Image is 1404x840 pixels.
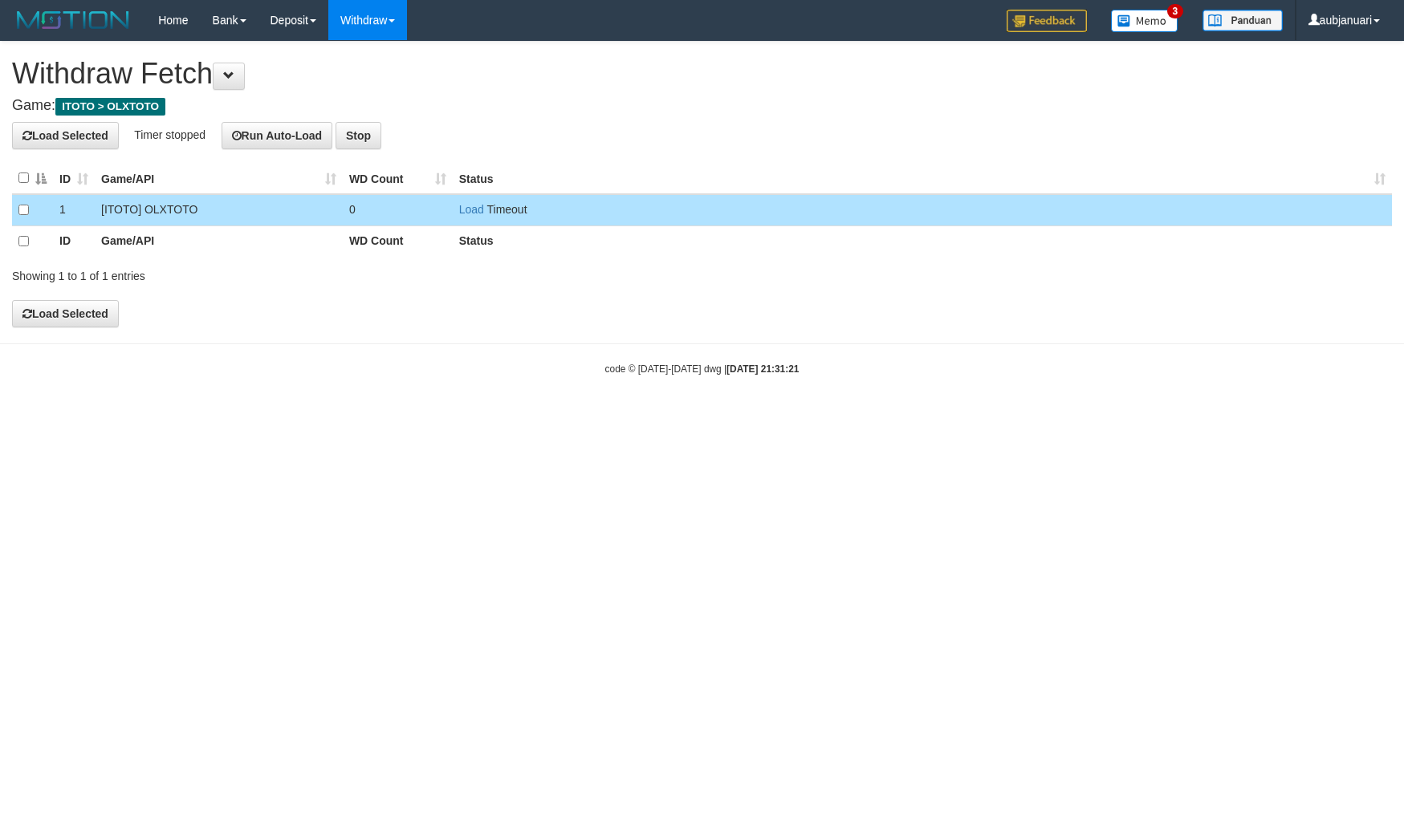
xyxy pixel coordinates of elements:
[12,300,119,327] button: Load Selected
[12,122,119,149] button: Load Selected
[222,122,333,149] button: Run Auto-Load
[1203,10,1283,31] img: panduan.png
[95,194,343,226] td: [ITOTO] OLXTOTO
[55,98,165,116] span: ITOTO > OLXTOTO
[53,225,95,257] th: ID
[486,203,527,216] span: Timeout
[459,203,484,216] a: Load
[336,122,381,149] button: Stop
[95,225,343,257] th: Game/API
[53,163,95,194] th: ID: activate to sort column ascending
[95,163,343,194] th: Game/API: activate to sort column ascending
[12,8,134,32] img: MOTION_logo.png
[1167,4,1184,18] span: 3
[1111,10,1178,32] img: Button%20Memo.svg
[134,128,206,140] span: Timer stopped
[1007,10,1087,32] img: Feedback.jpg
[12,262,573,284] div: Showing 1 to 1 of 1 entries
[349,203,356,216] span: 0
[343,225,453,257] th: WD Count
[453,225,1392,257] th: Status
[12,58,1392,90] h1: Withdraw Fetch
[605,363,800,375] small: code © [DATE]-[DATE] dwg |
[53,194,95,226] td: 1
[453,163,1392,194] th: Status: activate to sort column ascending
[12,98,1392,114] h4: Game:
[726,363,799,375] strong: [DATE] 21:31:21
[343,163,453,194] th: WD Count: activate to sort column ascending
